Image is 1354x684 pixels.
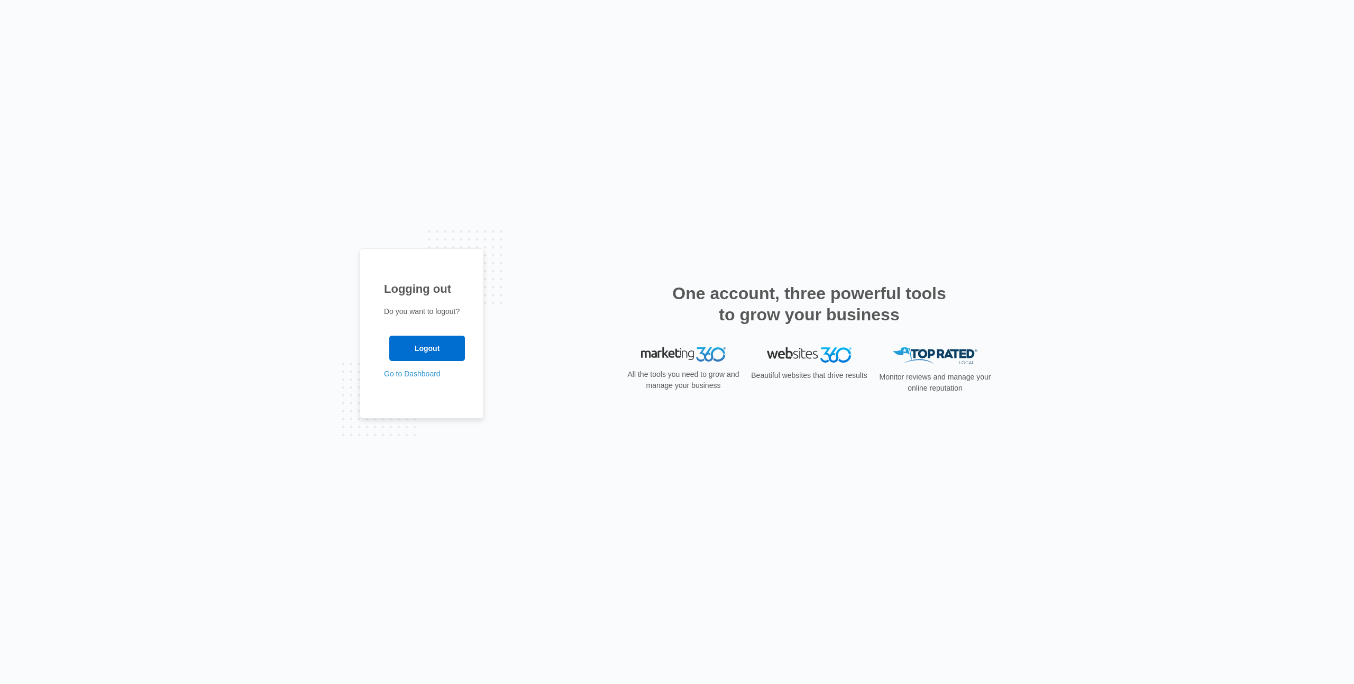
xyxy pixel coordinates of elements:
h2: One account, three powerful tools to grow your business [669,283,949,325]
a: Go to Dashboard [384,369,441,378]
img: Top Rated Local [893,347,977,365]
p: Do you want to logout? [384,306,460,317]
p: All the tools you need to grow and manage your business [624,369,743,391]
img: Websites 360 [767,347,852,363]
img: Marketing 360 [641,347,726,362]
p: Monitor reviews and manage your online reputation [876,372,994,394]
h1: Logging out [384,280,460,298]
p: Beautiful websites that drive results [750,370,868,381]
input: Logout [389,336,465,361]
